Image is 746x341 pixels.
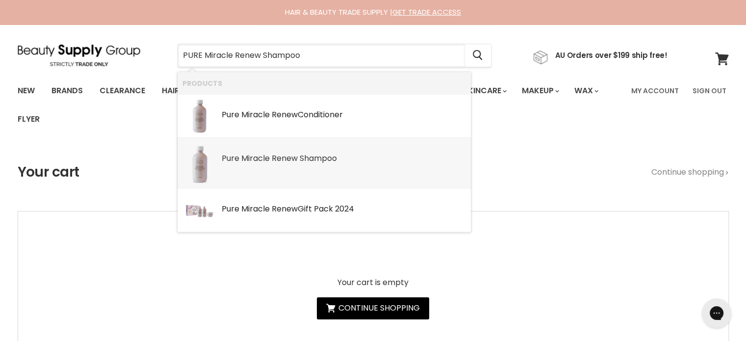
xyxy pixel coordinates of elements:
li: Products: Pure Miracle Renew Gift Pack 2024 [178,188,471,232]
b: Miracle [241,153,270,164]
a: Continue shopping [651,168,729,177]
a: Clearance [92,80,153,101]
iframe: Gorgias live chat messenger [697,295,736,331]
a: Skincare [456,80,513,101]
ul: Main menu [10,77,625,133]
a: Sign Out [687,80,732,101]
b: Pure [222,153,239,164]
img: Miracle-Renew_1_200x.jpg [192,143,207,184]
div: Conditioner [222,110,466,121]
b: Pure [222,109,239,120]
a: My Account [625,80,685,101]
b: Miracle [241,203,270,214]
form: Product [178,44,491,67]
li: Products: Pure Miracle Renew Shampoo [178,138,471,188]
input: Search [178,44,465,67]
a: Haircare [154,80,211,101]
b: Miracle [241,109,270,120]
b: Shampoo [300,153,337,164]
a: GET TRADE ACCESS [392,7,461,17]
a: Wax [567,80,604,101]
b: Renew [272,109,298,120]
h1: Your cart [18,164,79,180]
img: 956109-pure-miracle-renew-trio-pack.webp [182,193,217,228]
button: Search [465,44,491,67]
nav: Main [5,77,741,133]
a: New [10,80,42,101]
p: Your cart is empty [317,278,429,287]
a: Flyer [10,109,47,130]
a: Continue shopping [317,297,429,319]
a: Makeup [514,80,565,101]
li: Products: Pure Miracle Renew Conditioner [178,94,471,138]
div: HAIR & BEAUTY TRADE SUPPLY | [5,7,741,17]
div: Gift Pack 2024 [222,205,466,215]
a: Brands [44,80,90,101]
b: Renew [272,153,298,164]
b: Pure [222,203,239,214]
img: Pue_-_Miracle_Renew_Conditioner_300ml.webp [182,99,217,133]
b: Renew [272,203,298,214]
li: Products [178,72,471,94]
